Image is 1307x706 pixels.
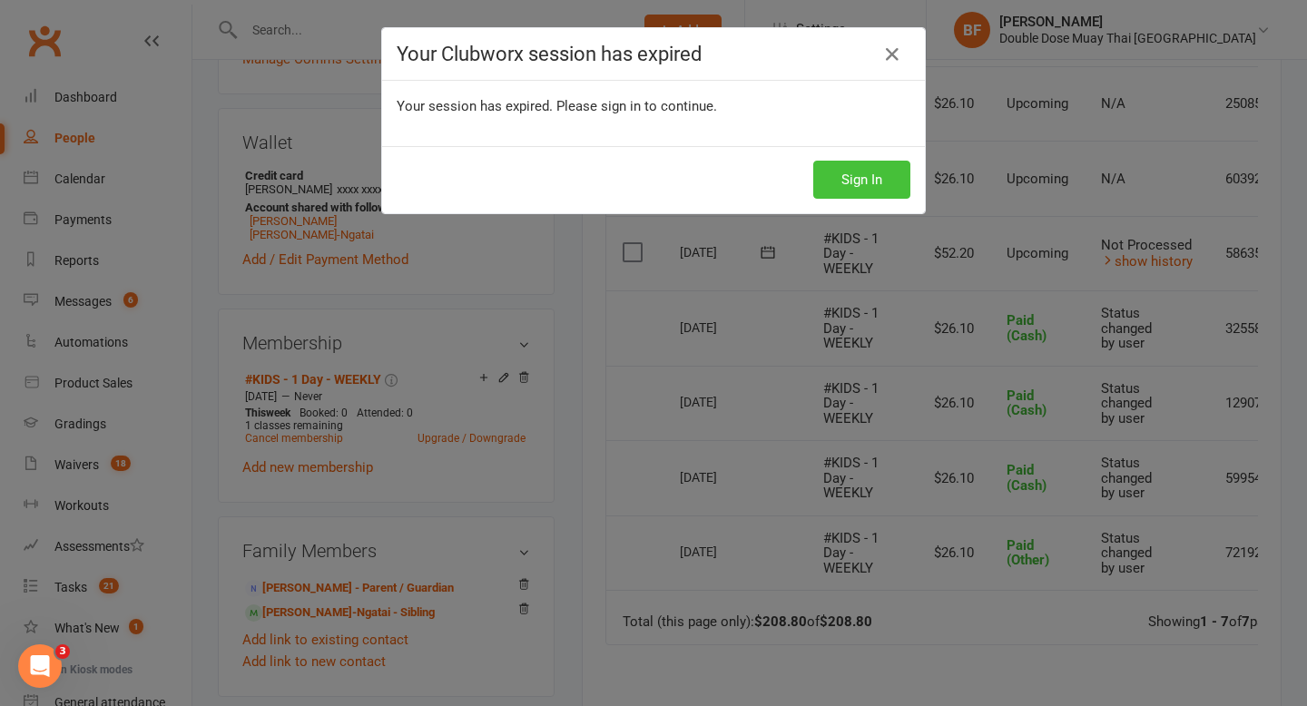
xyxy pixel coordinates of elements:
[397,43,910,65] h4: Your Clubworx session has expired
[55,644,70,659] span: 3
[813,161,910,199] button: Sign In
[18,644,62,688] iframe: Intercom live chat
[878,40,907,69] a: Close
[397,98,717,114] span: Your session has expired. Please sign in to continue.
